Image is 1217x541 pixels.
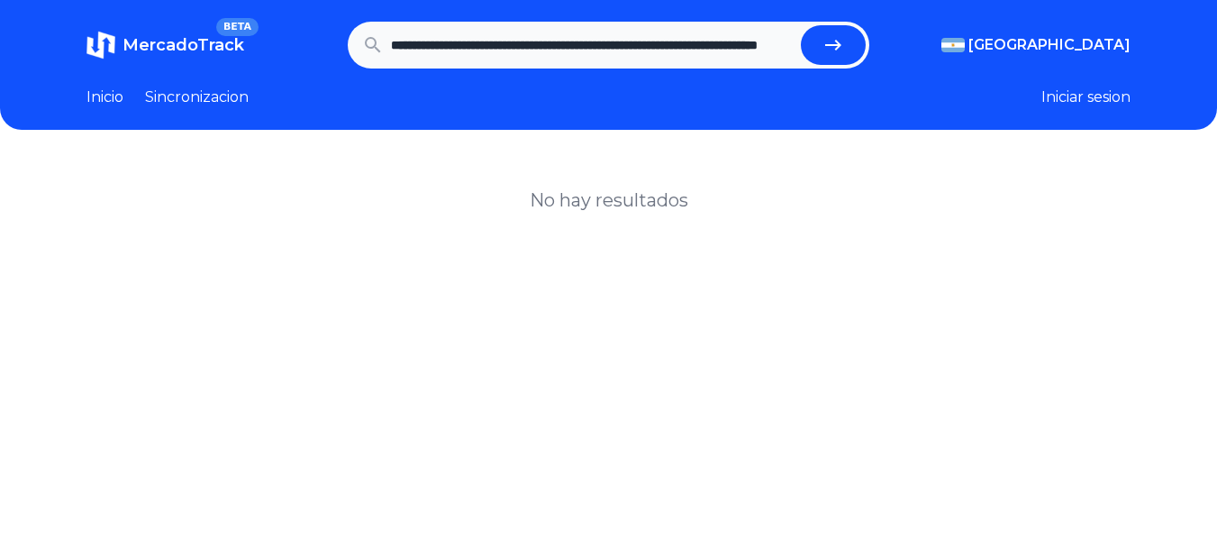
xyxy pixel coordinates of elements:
span: BETA [216,18,259,36]
span: [GEOGRAPHIC_DATA] [968,34,1131,56]
a: Sincronizacion [145,87,249,108]
a: MercadoTrackBETA [86,31,244,60]
button: [GEOGRAPHIC_DATA] [941,34,1131,56]
button: Iniciar sesion [1041,87,1131,108]
a: Inicio [86,87,123,108]
span: MercadoTrack [123,35,244,55]
h1: No hay resultados [530,188,688,213]
img: MercadoTrack [86,31,115,60]
img: Argentina [941,38,965,52]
